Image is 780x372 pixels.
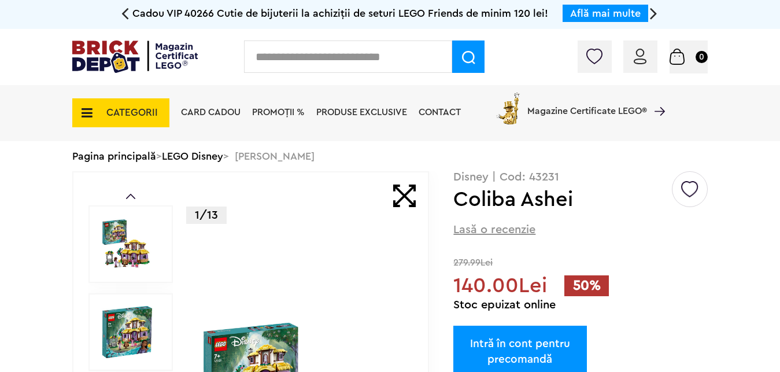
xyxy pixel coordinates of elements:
div: > > [PERSON_NAME] [72,141,708,171]
img: Coliba Ashei [101,306,153,358]
a: PROMOȚII % [252,108,305,117]
img: Coliba Ashei [101,218,153,270]
a: Magazine Certificate LEGO® [647,92,665,101]
a: Contact [419,108,461,117]
a: Produse exclusive [316,108,407,117]
span: 279.99Lei [453,257,708,269]
h1: Coliba Ashei [453,189,670,210]
a: Card Cadou [181,108,241,117]
a: Prev [126,194,135,199]
p: Disney | Cod: 43231 [453,171,708,183]
span: Magazine Certificate LEGO® [527,90,647,117]
div: Stoc epuizat online [453,299,708,311]
span: CATEGORII [106,108,158,117]
a: Pagina principală [72,151,156,161]
p: 1/13 [186,207,227,224]
span: 50% [564,275,609,296]
span: Cadou VIP 40266 Cutie de bijuterii la achiziții de seturi LEGO Friends de minim 120 lei! [132,8,548,19]
small: 0 [696,51,708,63]
span: Lasă o recenzie [453,222,535,238]
span: 140.00Lei [453,275,547,296]
a: LEGO Disney [162,151,223,161]
a: Află mai multe [570,8,641,19]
